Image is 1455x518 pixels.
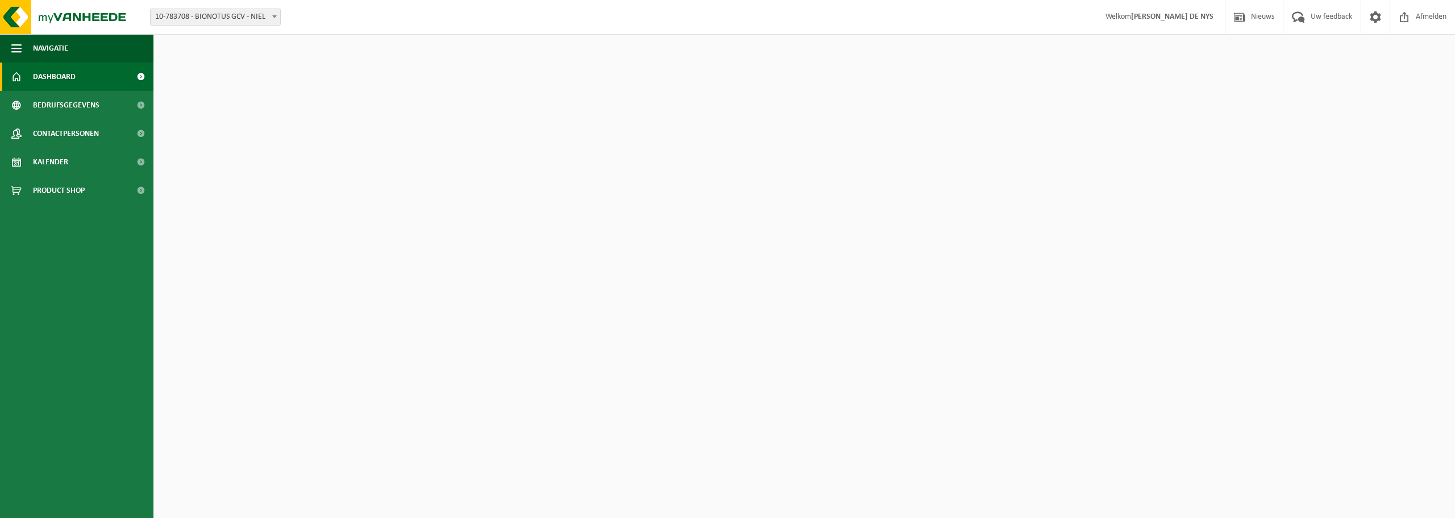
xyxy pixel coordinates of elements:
span: Kalender [33,148,68,176]
span: Contactpersonen [33,119,99,148]
span: Navigatie [33,34,68,63]
span: 10-783708 - BIONOTUS GCV - NIEL [151,9,280,25]
strong: [PERSON_NAME] DE NYS [1131,13,1213,21]
span: Bedrijfsgegevens [33,91,99,119]
span: Dashboard [33,63,76,91]
span: 10-783708 - BIONOTUS GCV - NIEL [150,9,281,26]
span: Product Shop [33,176,85,205]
